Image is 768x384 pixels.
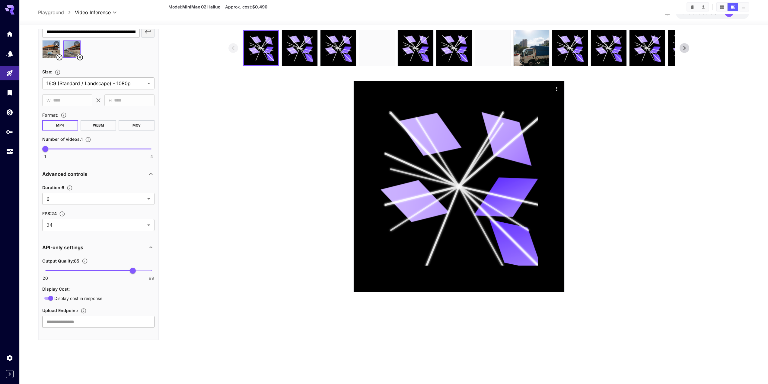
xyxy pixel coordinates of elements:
[6,148,13,155] div: Usage
[225,4,267,9] span: Approx. cost:
[54,295,102,302] span: Display cost in response
[42,167,155,181] div: Advanced controls
[42,170,87,178] p: Advanced controls
[149,275,154,281] span: 99
[682,10,699,15] span: $118.60
[42,137,83,142] span: Number of videos : 1
[42,258,79,263] span: Output Quality : 85
[79,258,90,264] button: Sets the compression quality of the output image. Higher values preserve more quality but increas...
[687,3,698,11] button: Clear All
[168,4,221,9] span: Model:
[6,69,13,77] div: Playground
[42,112,58,118] span: Format :
[38,9,75,16] nav: breadcrumb
[42,211,57,216] span: FPS : 24
[75,9,111,16] span: Video Inference
[359,30,395,66] img: z90M0EAAAAGSURBVAMA6nAIgQk3m9wAAAAASUVORK5CYII=
[698,3,709,11] button: Download All
[81,120,116,131] button: WEBM
[46,97,51,104] span: W
[687,2,709,11] div: Clear AllDownload All
[46,80,145,87] span: 16:9 (Standard / Landscape) - 1080p
[42,286,70,292] span: Display Cost :
[699,10,720,15] span: credits left
[43,275,48,281] span: 20
[38,9,64,16] a: Playground
[6,50,13,57] div: Models
[252,4,267,9] b: $0.490
[42,244,83,251] p: API-only settings
[552,84,561,93] div: Actions
[222,3,224,11] p: ·
[6,89,13,96] div: Library
[109,97,112,104] span: H
[44,153,46,160] span: 1
[728,3,738,11] button: Show media in video view
[46,195,145,203] span: 6
[83,137,94,143] button: Specify how many videos to generate in a single request. Each video generation will be charged se...
[57,211,68,217] button: Set the fps
[150,153,153,160] span: 4
[58,112,69,118] button: Choose the file format for the output video.
[42,69,52,74] span: Size :
[46,221,145,229] span: 24
[738,3,749,11] button: Show media in list view
[6,30,13,38] div: Home
[42,120,78,131] button: MP4
[64,185,75,191] button: Set the number of duration
[42,185,64,190] span: Duration : 6
[78,308,89,314] button: Specifies a URL for uploading the generated image as binary data via HTTP PUT, such as an S3 buck...
[716,2,749,11] div: Show media in grid viewShow media in video viewShow media in list view
[6,370,14,378] button: Expand sidebar
[6,128,13,136] div: API Keys
[52,69,63,75] button: Adjust the dimensions of the generated image by specifying its width and height in pixels, or sel...
[119,120,155,131] button: MOV
[475,30,511,66] img: z90M0EAAAAGSURBVAMA6nAIgQk3m9wAAAAASUVORK5CYII=
[42,308,78,313] span: Upload Endpoint :
[182,4,221,9] b: MiniMax 02 Hailuo
[6,108,13,116] div: Wallet
[717,3,727,11] button: Show media in grid view
[514,30,549,66] img: 9W7TeoAAAABklEQVQDAHp4anbOdkVaAAAAAElFTkSuQmCC
[6,354,13,362] div: Settings
[42,240,155,255] div: API-only settings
